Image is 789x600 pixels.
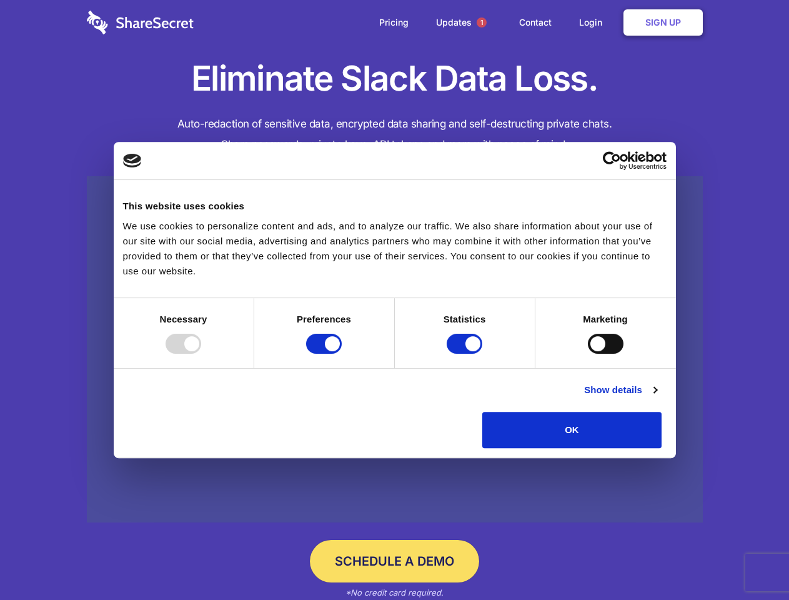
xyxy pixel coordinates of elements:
a: Pricing [367,3,421,42]
a: Show details [584,382,657,397]
a: Wistia video thumbnail [87,176,703,523]
strong: Marketing [583,314,628,324]
a: Sign Up [623,9,703,36]
button: OK [482,412,662,448]
a: Usercentrics Cookiebot - opens in a new window [557,151,667,170]
strong: Preferences [297,314,351,324]
img: logo-wordmark-white-trans-d4663122ce5f474addd5e946df7df03e33cb6a1c49d2221995e7729f52c070b2.svg [87,11,194,34]
div: We use cookies to personalize content and ads, and to analyze our traffic. We also share informat... [123,219,667,279]
img: logo [123,154,142,167]
a: Login [567,3,621,42]
a: Contact [507,3,564,42]
a: Schedule a Demo [310,540,479,582]
h1: Eliminate Slack Data Loss. [87,56,703,101]
strong: Statistics [444,314,486,324]
em: *No credit card required. [345,587,444,597]
strong: Necessary [160,314,207,324]
h4: Auto-redaction of sensitive data, encrypted data sharing and self-destructing private chats. Shar... [87,114,703,155]
div: This website uses cookies [123,199,667,214]
span: 1 [477,17,487,27]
